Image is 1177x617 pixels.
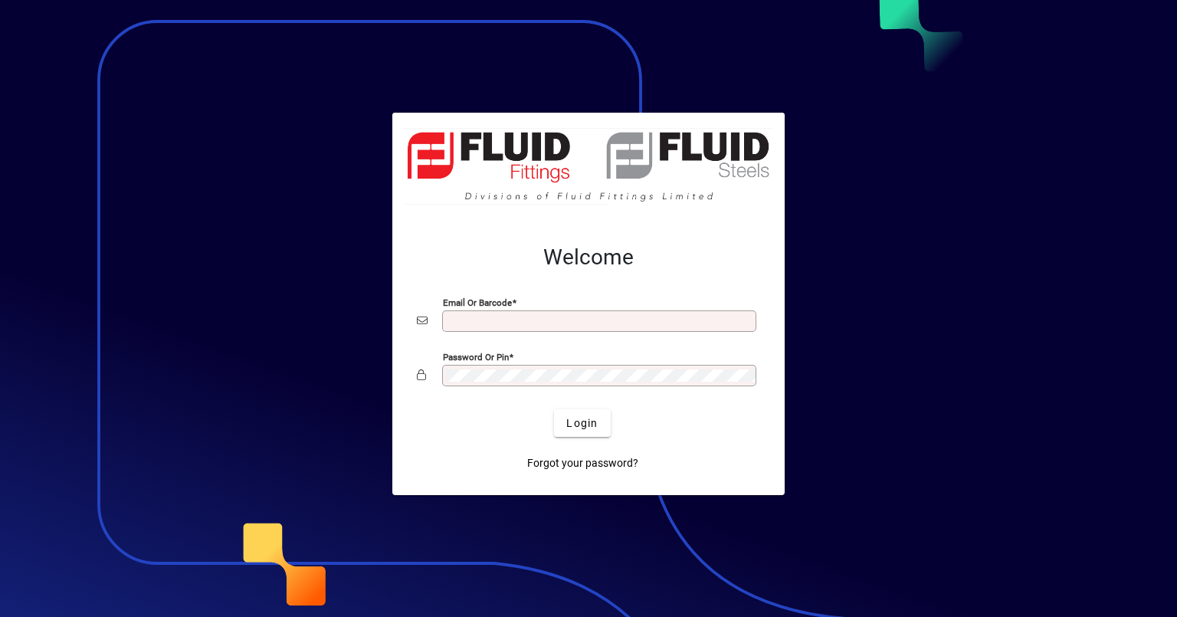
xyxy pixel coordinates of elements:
[554,409,610,437] button: Login
[521,449,644,477] a: Forgot your password?
[527,455,638,471] span: Forgot your password?
[443,352,509,363] mat-label: Password or Pin
[566,415,598,432] span: Login
[443,297,512,308] mat-label: Email or Barcode
[417,245,760,271] h2: Welcome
